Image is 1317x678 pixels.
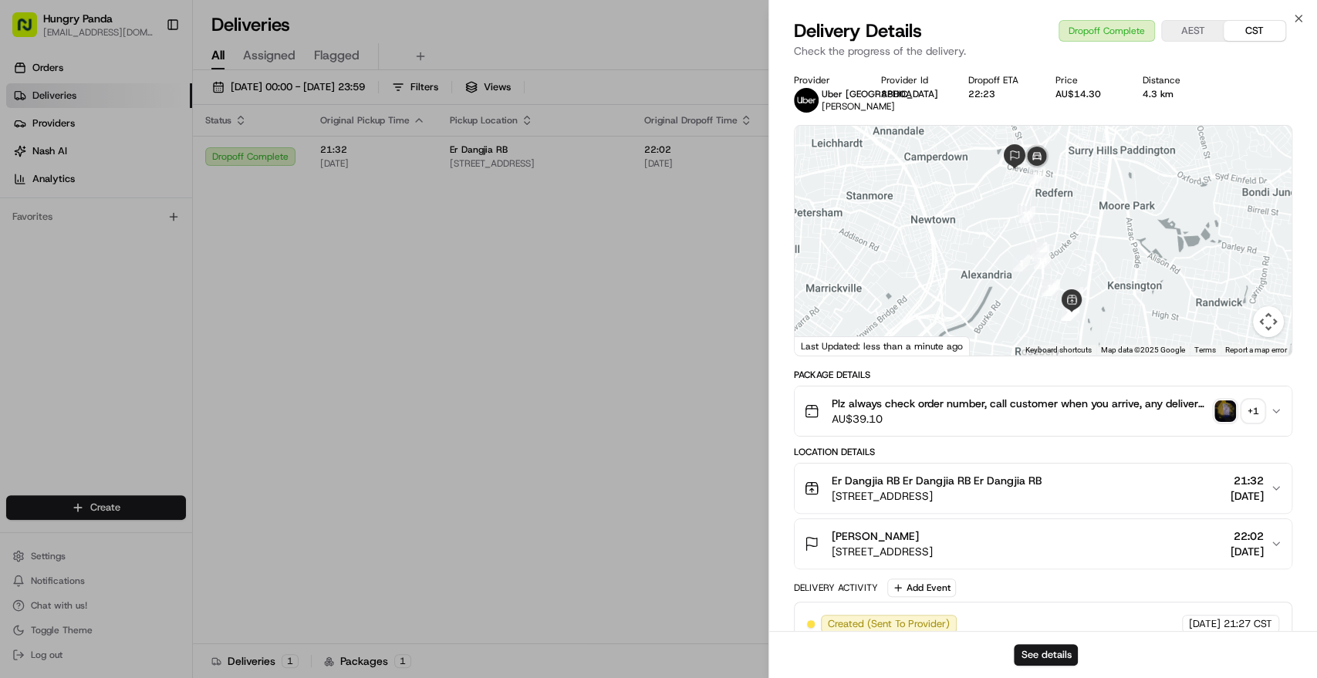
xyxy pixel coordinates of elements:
img: uber-new-logo.jpeg [794,88,819,113]
span: [PERSON_NAME] [822,100,895,113]
div: 16 [1028,167,1045,184]
div: Distance [1143,74,1205,86]
span: Map data ©2025 Google [1101,346,1185,354]
div: 13 [1043,279,1060,296]
img: photo_proof_of_pickup image [1214,400,1236,422]
div: 3 [1030,242,1047,259]
button: See details [1014,644,1078,666]
span: AU$39.10 [832,411,1208,427]
div: + 1 [1242,400,1264,422]
button: CST [1224,21,1285,41]
div: 12 [1066,287,1083,304]
img: 1736555255976-a54dd68f-1ca7-489b-9aae-adbdc363a1c4 [31,240,43,252]
span: [STREET_ADDRESS] [832,488,1042,504]
span: Pylon [154,383,187,394]
div: Past conversations [15,201,103,213]
span: 21:32 [1231,473,1264,488]
img: 1727276513143-84d647e1-66c0-4f92-a045-3c9f9f5dfd92 [32,147,60,175]
img: Nash [15,15,46,46]
span: 8月19日 [137,239,173,251]
a: Report a map error [1225,346,1287,354]
button: Add Event [887,578,956,597]
p: Check the progress of the delivery. [794,43,1292,59]
span: Er Dangjia RB Er Dangjia RB Er Dangjia RB [832,473,1042,488]
div: 11 [1062,304,1079,321]
span: [DATE] [1189,617,1221,631]
button: 88D0A [881,88,912,100]
button: AEST [1162,21,1224,41]
span: [PERSON_NAME] [832,528,919,544]
div: 22:23 [968,88,1031,100]
span: [DATE] [1231,488,1264,504]
span: 21:27 CST [1224,617,1272,631]
img: Google [799,336,849,356]
div: 14 [1034,252,1051,269]
button: Plz always check order number, call customer when you arrive, any delivery issues, Contact WhatsA... [795,386,1292,436]
button: Map camera controls [1253,306,1284,337]
button: photo_proof_of_pickup image+1 [1214,400,1264,422]
div: Dropoff ETA [968,74,1031,86]
div: 4.3 km [1143,88,1205,100]
span: [PERSON_NAME] [48,239,125,251]
button: See all [239,197,281,216]
div: Provider Id [881,74,944,86]
div: 4 [1032,245,1049,261]
div: Start new chat [69,147,253,163]
div: Last Updated: less than a minute ago [795,336,970,356]
button: Er Dangjia RB Er Dangjia RB Er Dangjia RB[STREET_ADDRESS]21:32[DATE] [795,464,1292,513]
span: API Documentation [146,345,248,360]
span: Delivery Details [794,19,922,43]
div: 1 [1013,255,1030,272]
span: 8月15日 [59,281,96,293]
div: Price [1055,74,1118,86]
button: Start new chat [262,152,281,170]
div: 📗 [15,346,28,359]
p: Welcome 👋 [15,62,281,86]
span: 22:02 [1231,528,1264,544]
img: 1736555255976-a54dd68f-1ca7-489b-9aae-adbdc363a1c4 [15,147,43,175]
span: [STREET_ADDRESS] [832,544,933,559]
div: AU$14.30 [1055,88,1118,100]
a: Open this area in Google Maps (opens a new window) [799,336,849,356]
span: Plz always check order number, call customer when you arrive, any delivery issues, Contact WhatsA... [832,396,1208,411]
div: 💻 [130,346,143,359]
a: 💻API Documentation [124,339,254,366]
a: Powered byPylon [109,382,187,394]
div: Location Details [794,446,1292,458]
span: Knowledge Base [31,345,118,360]
a: Terms (opens in new tab) [1194,346,1216,354]
span: • [51,281,56,293]
input: Clear [40,100,255,116]
img: Bea Lacdao [15,224,40,249]
button: [PERSON_NAME][STREET_ADDRESS]22:02[DATE] [795,519,1292,568]
div: 9 [1062,304,1079,321]
div: Provider [794,74,856,86]
button: Keyboard shortcuts [1025,345,1092,356]
span: [DATE] [1231,544,1264,559]
span: • [128,239,133,251]
div: 5 [1042,279,1059,296]
div: Package Details [794,369,1292,381]
a: 📗Knowledge Base [9,339,124,366]
div: 15 [1018,206,1035,223]
div: Delivery Activity [794,582,878,594]
div: We're available if you need us! [69,163,212,175]
span: Created (Sent To Provider) [828,617,950,631]
span: Uber [GEOGRAPHIC_DATA] [822,88,938,100]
